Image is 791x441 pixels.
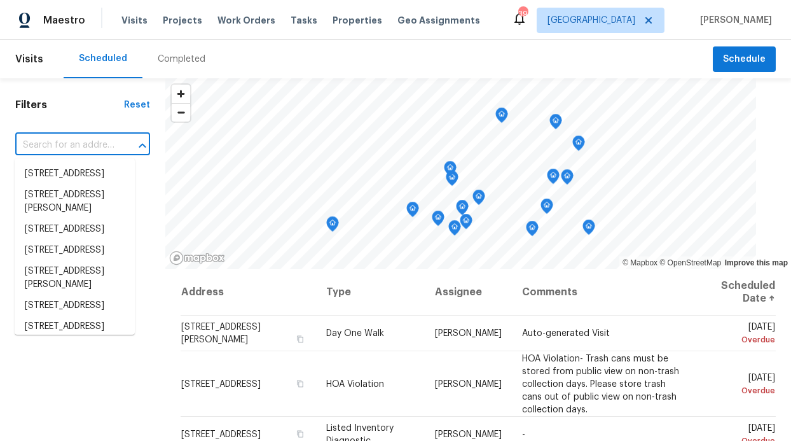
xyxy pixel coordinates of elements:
div: Map marker [582,220,595,239]
span: [DATE] [701,373,775,396]
div: Scheduled [79,52,127,65]
div: Map marker [460,214,472,234]
span: Visits [15,45,43,73]
span: - [522,430,525,439]
div: Map marker [432,211,444,230]
div: Map marker [526,221,539,241]
div: Map marker [444,161,457,181]
span: Projects [163,14,202,27]
span: [STREET_ADDRESS][PERSON_NAME] [181,323,261,344]
li: [STREET_ADDRESS] [15,240,135,261]
span: Visits [121,14,148,27]
span: [PERSON_NAME] [435,430,502,439]
span: Geo Assignments [397,14,480,27]
span: [DATE] [701,323,775,346]
a: OpenStreetMap [659,258,721,267]
input: Search for an address... [15,136,114,155]
li: [STREET_ADDRESS][PERSON_NAME] [15,316,135,351]
span: [PERSON_NAME] [435,329,502,338]
div: Map marker [547,169,560,188]
li: [STREET_ADDRESS] [15,164,135,185]
div: Map marker [406,202,419,221]
th: Scheduled Date ↑ [691,269,776,316]
div: Overdue [701,384,775,396]
span: Auto-generated Visit [522,329,610,338]
a: Mapbox homepage [169,251,225,265]
button: Zoom in [172,85,190,103]
div: Map marker [561,169,574,189]
th: Assignee [425,269,512,316]
span: [GEOGRAPHIC_DATA] [547,14,635,27]
div: Completed [158,53,205,66]
div: Map marker [472,190,485,209]
div: Map marker [448,220,461,240]
span: HOA Violation [326,379,384,388]
a: Mapbox [622,258,657,267]
span: Maestro [43,14,85,27]
span: Tasks [291,16,317,25]
span: Day One Walk [326,329,384,338]
div: Map marker [549,114,562,134]
span: [STREET_ADDRESS] [181,379,261,388]
button: Copy Address [294,428,306,440]
span: [PERSON_NAME] [695,14,772,27]
button: Copy Address [294,333,306,345]
div: Map marker [326,216,339,236]
button: Close [134,137,151,155]
a: Improve this map [725,258,788,267]
div: Map marker [540,199,553,218]
li: [STREET_ADDRESS][PERSON_NAME] [15,261,135,295]
th: Address [181,269,316,316]
span: Zoom out [172,104,190,122]
th: Type [316,269,425,316]
div: Overdue [701,333,775,346]
button: Copy Address [294,377,306,389]
span: HOA Violation- Trash cans must be stored from public view on non-trash collection days. Please st... [522,354,679,414]
span: Schedule [723,52,766,67]
button: Schedule [713,46,776,73]
h1: Filters [15,99,124,111]
span: Work Orders [217,14,275,27]
span: [PERSON_NAME] [435,379,502,388]
span: [STREET_ADDRESS] [181,430,261,439]
span: Properties [333,14,382,27]
button: Zoom out [172,103,190,122]
li: [STREET_ADDRESS][PERSON_NAME] [15,185,135,219]
div: Map marker [572,136,585,155]
li: [STREET_ADDRESS] [15,295,135,316]
div: Map marker [456,200,469,220]
li: [STREET_ADDRESS] [15,219,135,240]
th: Comments [512,269,691,316]
canvas: Map [165,78,756,269]
div: 39 [518,8,527,20]
div: Map marker [495,108,508,127]
div: Reset [124,99,150,111]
